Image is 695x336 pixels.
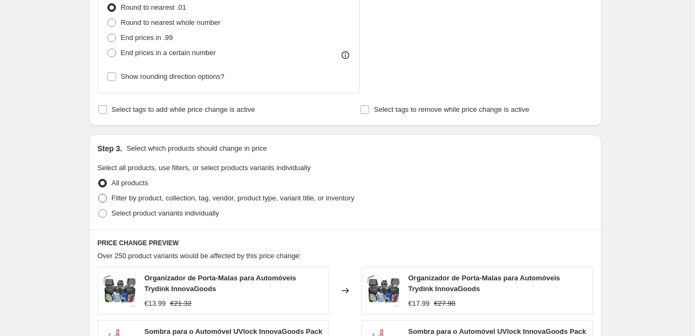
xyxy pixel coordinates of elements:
span: Round to nearest whole number [121,18,221,26]
p: Select which products should change in price [126,143,267,154]
span: Select tags to add while price change is active [112,105,255,113]
h2: Step 3. [98,143,122,154]
span: Over 250 product variants would be affected by this price change: [98,252,302,260]
h6: PRICE CHANGE PREVIEW [98,239,593,247]
span: Round to nearest .01 [121,3,186,11]
img: organizador-de-porta-malas-para-automoveis-trydink-innovagoods-603_80x.webp [104,274,136,307]
span: Organizador de Porta-Malas para Automóveis Trydink InnovaGoods [145,274,296,293]
div: €17.99 [408,298,430,309]
span: Select tags to remove while price change is active [374,105,529,113]
span: End prices in a certain number [121,49,216,57]
span: Show rounding direction options? [121,72,224,80]
div: €13.99 [145,298,166,309]
strike: €27.98 [434,298,455,309]
span: Organizador de Porta-Malas para Automóveis Trydink InnovaGoods [408,274,560,293]
span: All products [112,179,148,187]
span: Select all products, use filters, or select products variants individually [98,164,311,172]
span: Select product variants individually [112,209,219,217]
span: End prices in .99 [121,33,173,42]
img: organizador-de-porta-malas-para-automoveis-trydink-innovagoods-603_80x.webp [367,274,400,307]
strike: €21.32 [170,298,192,309]
span: Filter by product, collection, tag, vendor, product type, variant title, or inventory [112,194,355,202]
